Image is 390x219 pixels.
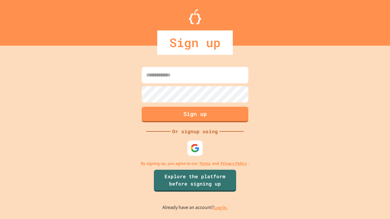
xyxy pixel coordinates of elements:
[199,160,211,167] a: Terms
[154,170,236,192] a: Explore the platform before signing up
[339,168,384,194] iframe: chat widget
[157,30,233,55] div: Sign up
[364,195,384,213] iframe: chat widget
[142,107,248,122] button: Sign up
[189,9,201,24] img: Logo.svg
[141,160,250,167] p: By signing up, you agree to our and .
[171,128,219,135] div: Or signup using
[221,160,247,167] a: Privacy Policy
[214,204,228,211] a: Log in.
[162,204,228,211] p: Already have an account?
[190,144,200,153] img: google-icon.svg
